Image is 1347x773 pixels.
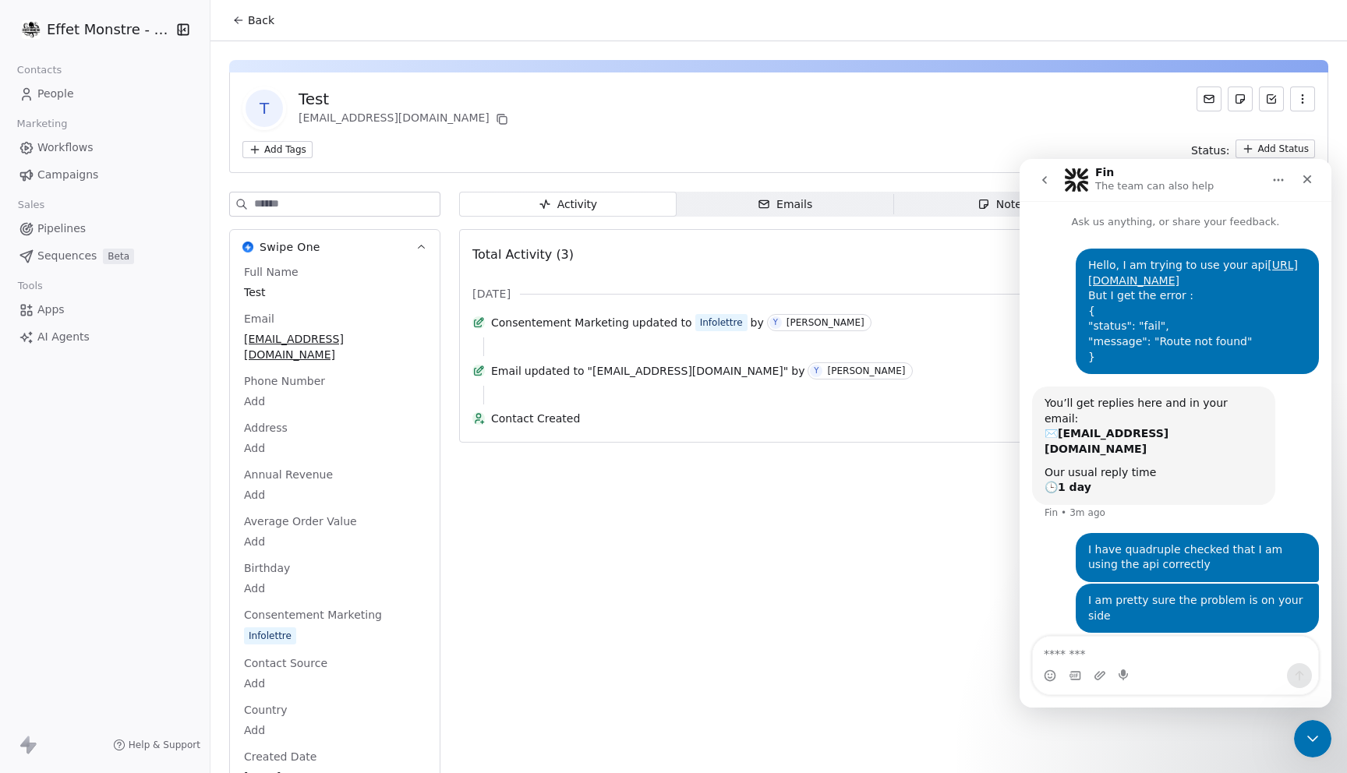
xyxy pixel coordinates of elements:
div: Emails [758,196,812,213]
div: Test [299,88,511,110]
span: Contacts [10,58,69,82]
a: Workflows [12,135,197,161]
span: Add [244,534,426,549]
span: Email [241,311,278,326]
span: Contact Source [241,655,331,671]
span: Email [491,363,521,379]
a: People [12,81,197,107]
span: Add [244,394,426,409]
span: Sales [11,193,51,217]
span: Add [244,581,426,596]
span: Beta [103,249,134,264]
span: Back [248,12,274,28]
span: Add [244,676,426,691]
span: Address [241,420,291,436]
span: Pipelines [37,221,86,237]
span: Workflows [37,139,94,156]
span: Birthday [241,560,293,576]
div: Y [773,316,778,329]
span: Test [244,284,426,300]
div: [PERSON_NAME] [787,317,864,328]
iframe: Intercom live chat [1294,720,1331,757]
a: SequencesBeta [12,243,197,269]
span: Created Date [241,749,320,764]
span: Full Name [241,264,302,280]
span: Add [244,722,426,738]
img: Swipe One [242,242,253,252]
span: updated to [632,315,692,330]
a: Help & Support [113,739,200,751]
a: AI Agents [12,324,197,350]
span: [DATE] [472,286,511,302]
span: Annual Revenue [241,467,336,482]
div: Infolettre [249,628,292,644]
button: Back [223,6,284,34]
span: T [246,90,283,127]
span: AI Agents [37,329,90,345]
span: Apps [37,302,65,318]
span: "[EMAIL_ADDRESS][DOMAIN_NAME]" [588,363,789,379]
span: Consentement Marketing [241,607,385,623]
span: Marketing [10,112,74,136]
a: Campaigns [12,162,197,188]
span: Consentement Marketing [491,315,629,330]
span: Help & Support [129,739,200,751]
span: Total Activity (3) [472,247,574,262]
a: Pipelines [12,216,197,242]
span: by [751,315,764,330]
a: Apps [12,297,197,323]
span: [EMAIL_ADDRESS][DOMAIN_NAME] [244,331,426,362]
span: Campaigns [37,167,98,183]
button: Add Status [1236,139,1315,158]
span: People [37,86,74,102]
span: Status: [1191,143,1229,158]
span: by [791,363,804,379]
span: Average Order Value [241,514,360,529]
div: Infolettre [700,315,743,330]
span: Contact Created [491,411,1209,426]
button: Add Tags [242,141,313,158]
div: Notes [978,196,1027,213]
img: 97485486_3081046785289558_2010905861240651776_n.png [22,20,41,39]
span: Add [244,440,426,456]
span: updated to [525,363,585,379]
button: Effet Monstre - Test [19,16,166,43]
span: Effet Monstre - Test [47,19,171,40]
div: [EMAIL_ADDRESS][DOMAIN_NAME] [299,110,511,129]
span: Country [241,702,291,718]
span: Sequences [37,248,97,264]
button: Swipe OneSwipe One [230,230,440,264]
iframe: Intercom live chat [1020,159,1331,708]
span: Add [244,487,426,503]
span: Swipe One [260,239,320,255]
span: Phone Number [241,373,328,389]
span: Tools [11,274,49,298]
